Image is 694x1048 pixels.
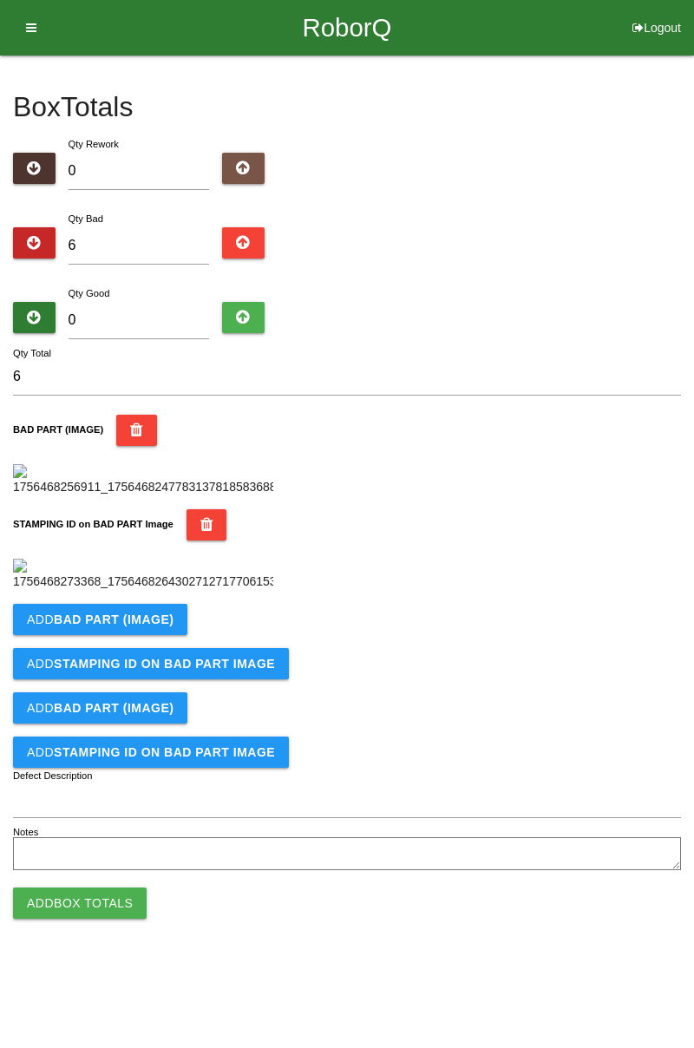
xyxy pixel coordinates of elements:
[54,612,173,626] b: BAD PART (IMAGE)
[13,559,273,591] img: 1756468273368_17564682643027127177061533771021.jpg
[54,701,173,715] b: BAD PART (IMAGE)
[54,657,275,671] b: STAMPING ID on BAD PART Image
[69,288,110,298] label: Qty Good
[13,92,681,122] h4: Box Totals
[116,415,157,446] button: BAD PART (IMAGE)
[13,888,147,919] button: AddBox Totals
[13,346,51,361] label: Qty Total
[13,424,103,435] b: BAD PART (IMAGE)
[13,604,187,635] button: AddBAD PART (IMAGE)
[69,213,103,224] label: Qty Bad
[13,769,93,783] label: Defect Description
[13,737,289,768] button: AddSTAMPING ID on BAD PART Image
[13,825,38,840] label: Notes
[69,139,119,149] label: Qty Rework
[187,509,227,540] button: STAMPING ID on BAD PART Image
[13,692,187,724] button: AddBAD PART (IMAGE)
[13,464,273,496] img: 1756468256911_17564682477831378185836889289631.jpg
[54,745,275,759] b: STAMPING ID on BAD PART Image
[13,648,289,679] button: AddSTAMPING ID on BAD PART Image
[13,519,173,529] b: STAMPING ID on BAD PART Image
